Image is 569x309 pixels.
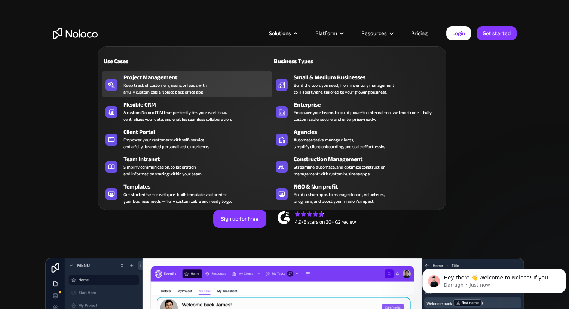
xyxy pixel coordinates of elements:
a: TemplatesGet started faster with pre-built templates tailored toyour business needs — fully custo... [102,181,272,206]
a: Business Types [272,52,442,70]
a: Client PortalEmpower your customers with self-serviceand a fully-branded personalized experience. [102,126,272,152]
a: Project ManagementKeep track of customers, users, or leads witha fully customizable Noloco back o... [102,71,272,97]
a: Get started [477,26,517,40]
div: Team Intranet [123,155,275,164]
div: NGO & Non profit [294,182,446,191]
div: Get started faster with pre-built templates tailored to your business needs — fully customizable ... [123,191,232,205]
nav: Solutions [98,36,446,210]
h2: Business Apps for Teams [53,92,517,152]
div: Solutions [260,28,306,38]
div: Empower your teams to build powerful internal tools without code—fully customizable, secure, and ... [294,109,438,123]
a: Small & Medium BusinessesBuild the tools you need, from inventory managementto HR software, tailo... [272,71,442,97]
a: Flexible CRMA custom Noloco CRM that perfectly fits your workflow,centralizes your data, and enab... [102,99,272,124]
a: Login [446,26,471,40]
div: Templates [123,182,275,191]
a: Pricing [402,28,437,38]
div: Use Cases [102,57,184,66]
div: Project Management [123,73,275,82]
a: Sign up for free [213,210,266,228]
div: Agencies [294,128,446,137]
div: Build custom apps to manage donors, volunteers, programs, and boost your mission’s impact. [294,191,385,205]
h1: Custom No-Code Business Apps Platform [53,79,517,85]
div: Resources [352,28,402,38]
div: Flexible CRM [123,100,275,109]
a: NGO & Non profitBuild custom apps to manage donors, volunteers,programs, and boost your mission’s... [272,181,442,206]
div: Automate tasks, manage clients, simplify client onboarding, and scale effortlessly. [294,137,385,150]
div: Construction Management [294,155,446,164]
div: Keep track of customers, users, or leads with a fully customizable Noloco back office app. [123,82,207,95]
div: Client Portal [123,128,275,137]
div: Platform [315,28,337,38]
div: Small & Medium Businesses [294,73,446,82]
a: Construction ManagementStreamline, automate, and optimize constructionmanagement with custom busi... [272,153,442,179]
a: home [53,28,98,39]
a: Team IntranetSimplify communication, collaboration,and information sharing within your team. [102,153,272,179]
a: EnterpriseEmpower your teams to build powerful internal tools without code—fully customizable, se... [272,99,442,124]
div: Streamline, automate, and optimize construction management with custom business apps. [294,164,385,177]
div: Solutions [269,28,291,38]
div: Business Types [272,57,354,66]
div: Empower your customers with self-service and a fully-branded personalized experience. [123,137,209,150]
div: Build the tools you need, from inventory management to HR software, tailored to your growing busi... [294,82,394,95]
a: AgenciesAutomate tasks, manage clients,simplify client onboarding, and scale effortlessly. [272,126,442,152]
div: A custom Noloco CRM that perfectly fits your workflow, centralizes your data, and enables seamles... [123,109,232,123]
div: Simplify communication, collaboration, and information sharing within your team. [123,164,202,177]
a: Use Cases [102,52,272,70]
div: Platform [306,28,352,38]
div: Resources [361,28,387,38]
div: Enterprise [294,100,446,109]
iframe: Intercom notifications message [419,253,569,305]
